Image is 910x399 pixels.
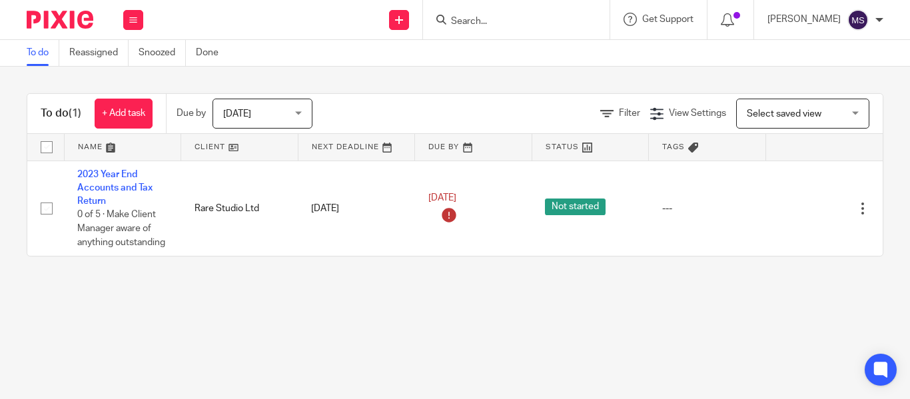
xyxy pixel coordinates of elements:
span: View Settings [669,109,726,118]
a: Done [196,40,228,66]
span: Not started [545,199,606,215]
div: --- [662,202,753,215]
td: Rare Studio Ltd [181,161,298,256]
span: 0 of 5 · Make Client Manager aware of anything outstanding [77,210,165,247]
span: Select saved view [747,109,821,119]
span: Tags [662,143,685,151]
span: [DATE] [223,109,251,119]
a: To do [27,40,59,66]
a: 2023 Year End Accounts and Tax Return [77,170,153,206]
span: Get Support [642,15,693,24]
p: Due by [177,107,206,120]
p: [PERSON_NAME] [767,13,841,26]
a: + Add task [95,99,153,129]
h1: To do [41,107,81,121]
span: Filter [619,109,640,118]
span: (1) [69,108,81,119]
img: svg%3E [847,9,869,31]
a: Reassigned [69,40,129,66]
td: [DATE] [298,161,415,256]
input: Search [450,16,570,28]
a: Snoozed [139,40,186,66]
span: [DATE] [428,193,456,202]
img: Pixie [27,11,93,29]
